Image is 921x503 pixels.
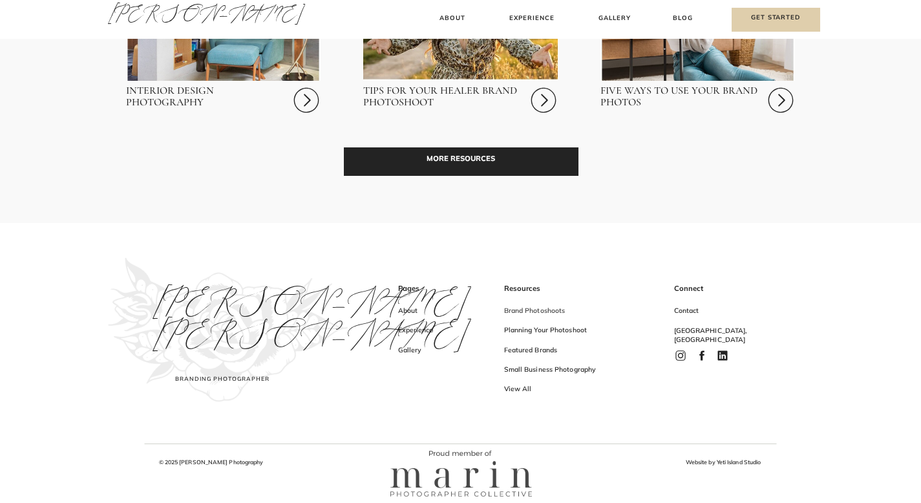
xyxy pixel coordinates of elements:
a: Get Started [732,8,820,32]
h3: [PERSON_NAME] [PERSON_NAME] [153,288,301,369]
a: Tips For Your Healer Brand Photoshoot [363,85,524,115]
h3: Connect [674,284,751,297]
a: Five Ways To Use Your Brand Photos [600,85,760,115]
h3: Resources [504,284,581,297]
a: Small Business Photography [504,365,630,379]
a: Gallery [593,13,637,27]
a: Contact [674,306,751,320]
a: Brand Photoshoots [504,306,630,320]
h3: Branding Photographer [160,375,285,389]
a: Interior Design Photography [126,85,286,115]
a: About [434,13,472,27]
h3: [GEOGRAPHIC_DATA], [GEOGRAPHIC_DATA] [674,326,758,340]
a: Blog [668,13,698,27]
a: Website by Yeti Island Studio [670,458,777,472]
a: Featured Brands [504,346,630,359]
a: MORE RESOURCES [344,147,578,176]
a: [PERSON_NAME][PERSON_NAME] [153,288,301,369]
a: Planning Your Photoshoot [504,326,630,339]
a: View All [504,385,630,398]
a: Experience [503,13,561,27]
h3: © 2025 [PERSON_NAME] Photography [145,458,278,472]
